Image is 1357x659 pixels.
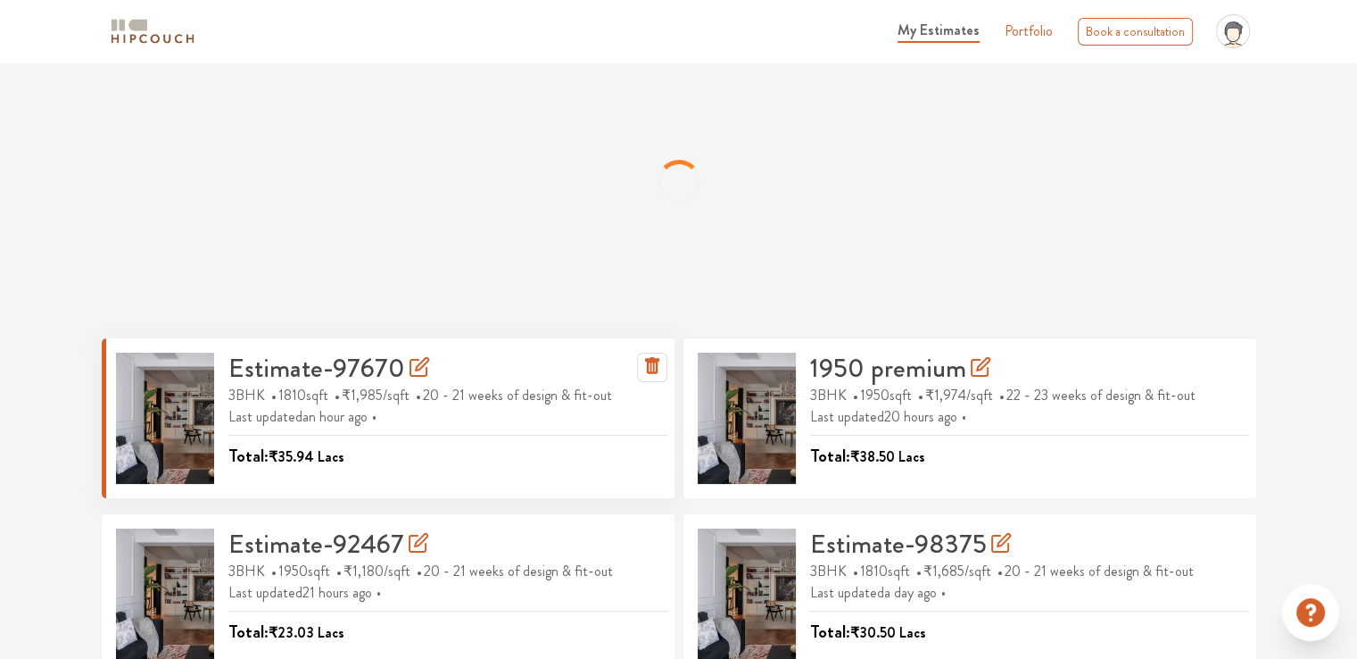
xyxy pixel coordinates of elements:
[343,561,384,581] span: ₹1,180
[318,446,344,467] span: Lacs
[342,380,414,410] span: /sqft
[810,380,851,410] span: 3BHK
[228,619,269,645] span: Total:
[228,353,430,385] h3: Estimate-97670
[898,20,980,40] span: My Estimates
[1005,556,1198,586] span: 20 - 21 weeks of design & fit-out
[810,556,851,586] span: 3BHK
[228,582,385,603] span: Last updated 21 hours ago
[228,406,381,427] span: Last updated an hour ago
[923,561,964,581] span: ₹1,685
[228,443,269,469] span: Total:
[810,406,971,427] span: Last updated 20 hours ago
[860,556,914,586] span: 1810 sqft
[228,380,269,410] span: 3BHK
[925,380,997,410] span: /sqft
[899,622,926,643] span: Lacs
[424,556,617,586] span: 20 - 21 weeks of design & fit-out
[1078,18,1193,46] div: Book a consultation
[423,380,616,410] span: 20 - 21 weeks of design & fit-out
[108,16,197,47] img: logo-horizontal.svg
[318,622,344,643] span: Lacs
[810,529,1012,561] h3: Estimate-98375
[1006,380,1200,410] span: 22 - 23 weeks of design & fit-out
[860,380,916,410] span: 1950 sqft
[269,622,314,643] span: ₹23.03
[810,582,950,603] span: Last updated a day ago
[810,619,850,645] span: Total:
[108,12,197,52] span: logo-horizontal.svg
[228,556,269,586] span: 3BHK
[850,446,895,467] span: ₹38.50
[269,446,314,467] span: ₹35.94
[278,556,335,586] span: 1950 sqft
[923,556,996,586] span: /sqft
[898,446,925,467] span: Lacs
[1005,21,1053,42] a: Portfolio
[343,556,415,586] span: /sqft
[925,385,966,405] span: ₹1,974
[810,353,991,385] h3: 1950 premium
[342,385,383,405] span: ₹1,985
[278,380,333,410] span: 1810 sqft
[228,529,429,561] h3: Estimate-92467
[850,622,896,643] span: ₹30.50
[810,443,850,469] span: Total:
